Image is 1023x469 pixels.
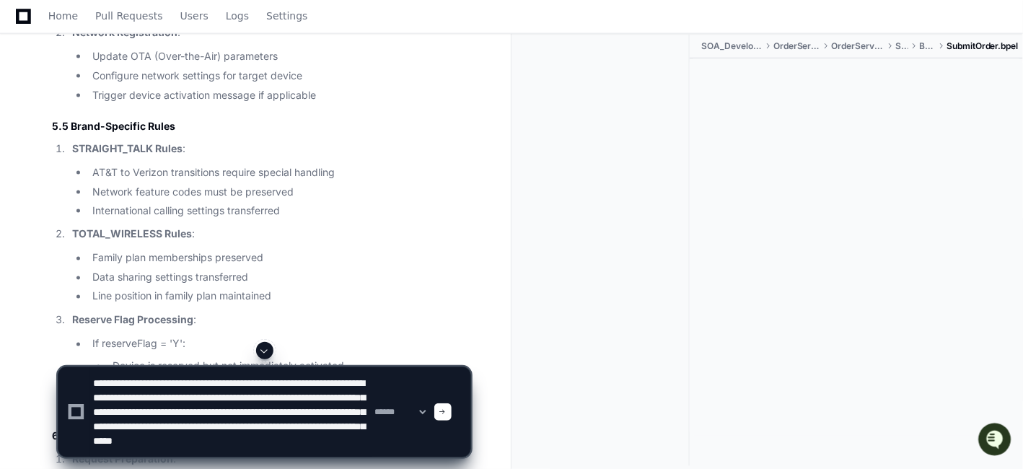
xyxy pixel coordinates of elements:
[895,40,908,52] span: SOA
[88,203,470,219] li: International calling settings transferred
[88,48,470,65] li: Update OTA (Over-the-Air) parameters
[95,12,162,20] span: Pull Requests
[88,184,470,201] li: Network feature codes must be preserved
[88,336,470,413] li: If reserveFlag = 'Y':
[920,40,935,52] span: BPEL
[14,58,263,81] div: Welcome
[102,151,175,162] a: Powered byPylon
[72,141,470,157] p: :
[88,289,470,305] li: Line position in family plan maintained
[52,119,470,133] h3: 5.5 Brand-Specific Rules
[977,421,1016,460] iframe: Open customer support
[14,14,43,43] img: PlayerZero
[88,270,470,286] li: Data sharing settings transferred
[947,40,1019,52] span: SubmitOrder.bpel
[88,250,470,267] li: Family plan memberships preserved
[49,122,183,133] div: We're available if you need us!
[245,112,263,129] button: Start new chat
[72,227,470,243] p: :
[49,108,237,122] div: Start new chat
[266,12,307,20] span: Settings
[72,312,470,329] p: :
[88,165,470,181] li: AT&T to Verizon transitions require special handling
[144,152,175,162] span: Pylon
[72,314,193,326] strong: Reserve Flag Processing
[14,108,40,133] img: 1756235613930-3d25f9e4-fa56-45dd-b3ad-e072dfbd1548
[831,40,884,52] span: OrderServiceOS
[88,68,470,84] li: Configure network settings for target device
[773,40,820,52] span: OrderServices
[226,12,249,20] span: Logs
[701,40,762,52] span: SOA_Development
[72,228,192,240] strong: TOTAL_WIRELESS Rules
[72,142,183,154] strong: STRAIGHT_TALK Rules
[180,12,208,20] span: Users
[88,87,470,104] li: Trigger device activation message if applicable
[48,12,78,20] span: Home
